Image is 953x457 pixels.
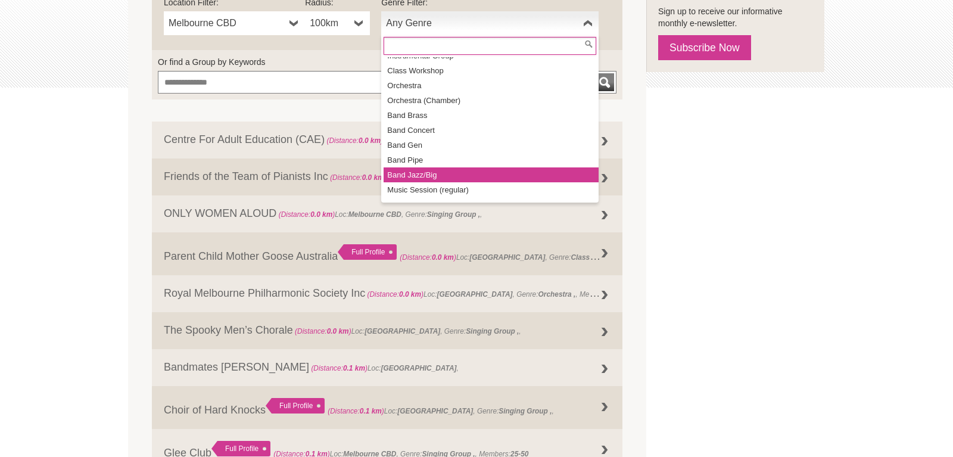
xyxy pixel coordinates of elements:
span: Loc: , Genre: , [328,407,554,415]
li: Music theatre [384,197,599,212]
a: 100km [305,11,370,35]
strong: [GEOGRAPHIC_DATA] [437,290,513,299]
a: Bandmates [PERSON_NAME] (Distance:0.1 km)Loc:[GEOGRAPHIC_DATA], [152,349,622,386]
li: Class Workshop [384,63,599,78]
strong: Class Workshop , [571,250,630,262]
span: Loc: , Genre: , [276,210,482,219]
span: Loc: , Genre: , [400,250,632,262]
strong: Melbourne CBD [348,210,401,219]
a: Centre For Adult Education (CAE) (Distance:0.0 km)Loc:Melbouren, Genre:Singing Group ,, Members:V... [152,122,622,158]
span: Loc: , Genre: , [293,327,521,335]
strong: 0.0 km [362,173,384,182]
span: Any Genre [386,16,578,30]
strong: Orchestra , [538,290,576,299]
span: Loc: , Genre: , [328,170,669,182]
strong: 0.0 km [432,253,454,262]
strong: 0.0 km [399,290,421,299]
a: Friends of the Team of Pianists Inc (Distance:0.0 km)Loc:Various suburbs across [GEOGRAPHIC_DATA]... [152,158,622,195]
strong: Singing Group , [466,327,519,335]
p: Sign up to receive our informative monthly e-newsletter. [658,5,812,29]
strong: [GEOGRAPHIC_DATA] [469,253,545,262]
strong: [GEOGRAPHIC_DATA] [365,327,440,335]
li: Orchestra (Chamber) [384,93,599,108]
strong: 0.1 km [343,364,365,372]
a: Parent Child Mother Goose Australia Full Profile (Distance:0.0 km)Loc:[GEOGRAPHIC_DATA], Genre:Cl... [152,232,622,275]
div: Full Profile [266,398,325,414]
a: Choir of Hard Knocks Full Profile (Distance:0.1 km)Loc:[GEOGRAPHIC_DATA], Genre:Singing Group ,, [152,386,622,429]
span: (Distance: ) [279,210,335,219]
a: Melbourne CBD [164,11,305,35]
span: 100km [310,16,350,30]
div: Full Profile [211,441,270,456]
strong: 0.0 km [359,136,381,145]
label: Or find a Group by Keywords [158,56,616,68]
span: (Distance: ) [311,364,368,372]
strong: 0.0 km [327,327,349,335]
strong: 0.1 km [360,407,382,415]
strong: Singing Group , [427,210,480,219]
span: (Distance: ) [367,290,423,299]
span: Loc: , [309,364,459,372]
li: Music Session (regular) [384,182,599,197]
li: Band Brass [384,108,599,123]
li: Band Jazz/Big [384,167,599,182]
span: (Distance: ) [330,173,387,182]
span: (Distance: ) [400,253,456,262]
div: Full Profile [338,244,397,260]
strong: Singing Group , [499,407,552,415]
a: ONLY WOMEN ALOUD (Distance:0.0 km)Loc:Melbourne CBD, Genre:Singing Group ,, [152,195,622,232]
strong: [GEOGRAPHIC_DATA] [381,364,456,372]
li: Band Gen [384,138,599,153]
a: The Spooky Men’s Chorale (Distance:0.0 km)Loc:[GEOGRAPHIC_DATA], Genre:Singing Group ,, [152,312,622,349]
li: Band Pipe [384,153,599,167]
span: (Distance: ) [295,327,351,335]
span: Loc: , Genre: , Members: [365,287,622,299]
span: (Distance: ) [326,136,383,145]
strong: 160 [611,290,623,299]
li: Band Concert [384,123,599,138]
span: Melbourne CBD [169,16,285,30]
a: Any Genre [381,11,599,35]
li: Orchestra [384,78,599,93]
a: Subscribe Now [658,35,751,60]
span: (Distance: ) [328,407,384,415]
strong: 0.0 km [310,210,332,219]
a: Royal Melbourne Philharmonic Society Inc (Distance:0.0 km)Loc:[GEOGRAPHIC_DATA], Genre:Orchestra ... [152,275,622,312]
span: Loc: , Genre: , Members: [325,136,567,145]
strong: [GEOGRAPHIC_DATA] [397,407,473,415]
